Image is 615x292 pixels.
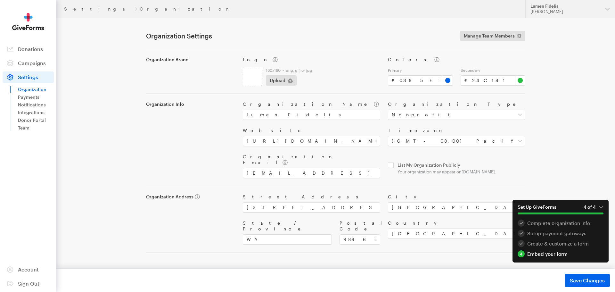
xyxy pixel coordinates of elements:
[18,86,54,93] a: Organization
[243,194,380,200] label: Street Address
[518,230,603,237] a: 2 Setup payment gateways
[518,220,525,227] div: 1
[18,101,54,109] a: Notifications
[512,200,609,220] button: Set Up GiveForms4 of 4
[464,32,515,40] span: Manage Team Members
[18,116,54,124] a: Donor Portal
[243,136,380,146] input: https://www.example.com
[3,43,54,55] a: Donations
[3,71,54,83] a: Settings
[18,60,46,66] span: Campaigns
[565,274,610,287] button: Save Changes
[64,6,132,12] a: Settings
[388,194,525,200] label: City
[518,250,525,257] div: 4
[18,109,54,116] a: Integrations
[266,75,297,86] button: Upload
[18,124,54,132] a: Team
[388,57,525,63] label: Colors
[18,93,54,101] a: Payments
[518,240,603,247] a: 3 Create & customize a form
[388,128,525,133] label: Timezone
[518,220,603,227] div: Complete organization info
[146,32,452,40] h1: Organization Settings
[3,264,54,275] a: Account
[340,220,380,232] label: Postal Code
[243,220,332,232] label: State / Province
[243,57,380,63] label: Logo
[388,220,525,226] label: Country
[270,77,285,84] span: Upload
[462,169,495,174] a: [DOMAIN_NAME]
[146,194,235,200] label: Organization Address
[18,74,38,80] span: Settings
[12,13,44,30] img: GiveForms
[584,204,603,210] em: 4 of 4
[518,220,603,227] a: 1 Complete organization info
[461,68,526,73] label: Secondary
[518,240,603,247] div: Create & customize a form
[530,4,600,9] div: Lumen Fidelis
[146,101,235,107] label: Organization Info
[518,240,525,247] div: 3
[18,280,39,287] span: Sign Out
[146,57,235,63] label: Organization Brand
[518,250,603,257] a: 4 Embed your form
[518,250,603,257] div: Embed your form
[243,154,380,165] label: Organization Email
[243,101,380,107] label: Organization Name
[388,68,453,73] label: Primary
[460,31,525,41] a: Manage Team Members
[18,46,43,52] span: Donations
[518,230,603,237] div: Setup payment gateways
[570,277,605,284] span: Save Changes
[530,9,600,14] div: [PERSON_NAME]
[3,278,54,289] a: Sign Out
[3,57,54,69] a: Campaigns
[243,128,380,133] label: Website
[388,101,525,107] label: Organization Type
[18,266,39,272] span: Account
[518,230,525,237] div: 2
[266,68,380,73] label: 160x160 • png, gif, or jpg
